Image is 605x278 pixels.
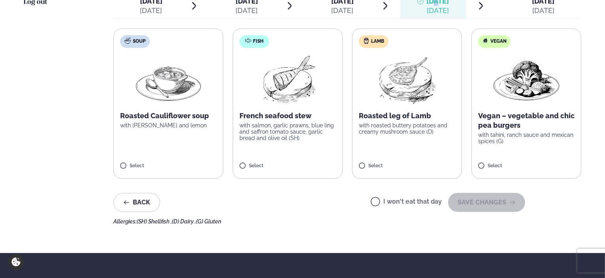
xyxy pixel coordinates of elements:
[448,193,525,212] button: SAVE CHANGES
[492,54,561,105] img: Vegan.png
[236,6,258,15] div: [DATE]
[331,6,354,15] div: [DATE]
[359,122,455,135] p: with roasted buttery potatoes and creamy mushroom sauce (D)
[478,111,575,130] p: Vegan – vegetable and chic pea burgers
[253,38,264,45] span: Fish
[133,38,145,45] span: Soup
[371,38,384,45] span: Lamb
[363,38,369,44] img: Lamb.svg
[124,38,131,44] img: soup.svg
[113,193,160,212] button: Back
[372,54,442,105] img: Lamb-Meat.png
[239,122,336,141] p: with salmon, garlic prawns, blue ling and saffron tomato sauce, garlic bread and olive oil (SH)
[140,6,162,15] div: [DATE]
[239,111,336,121] p: French seafood stew
[427,6,449,15] div: [DATE]
[196,218,221,225] span: (G) Gluten
[8,254,24,270] a: Cookie settings
[359,111,455,121] p: Roasted leg of Lamb
[532,6,554,15] div: [DATE]
[113,218,581,225] div: Allergies:
[172,218,196,225] span: (D) Dairy ,
[137,218,172,225] span: (SH) Shellfish ,
[253,54,323,105] img: Fish.png
[482,38,488,44] img: Vegan.svg
[120,122,217,129] p: with [PERSON_NAME] and lemon
[134,54,203,105] img: Soup.png
[120,111,217,121] p: Roasted Cauliflower soup
[478,132,575,144] p: with tahini, ranch sauce and mexican spices (G)
[490,38,507,45] span: Vegan
[245,38,251,44] img: fish.svg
